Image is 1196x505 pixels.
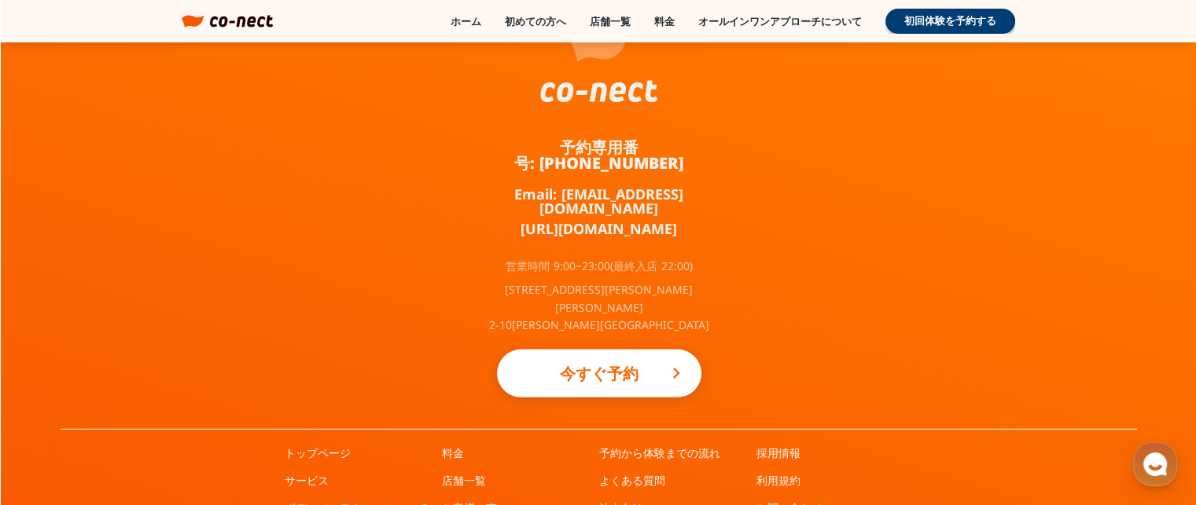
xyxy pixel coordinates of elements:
span: 設定 [243,398,262,411]
a: ホーム [451,14,481,28]
a: チャット [104,375,203,414]
p: 営業時間 9:00~23:00(最終入店 22:00) [506,261,693,272]
a: 初回体験を予約する [885,9,1015,34]
a: 料金 [654,14,675,28]
span: チャット [134,399,172,412]
a: ホーム [5,375,104,414]
a: 料金 [442,445,464,461]
a: 予約から体験までの流れ [599,445,720,461]
a: オールインワンアプローチについて [698,14,862,28]
a: 店舗一覧 [590,14,631,28]
a: よくある質問 [599,473,665,489]
a: Email: [EMAIL_ADDRESS][DOMAIN_NAME] [481,187,717,215]
a: 利用規約 [756,473,800,489]
a: [URL][DOMAIN_NAME] [521,221,677,236]
a: 今すぐ予約keyboard_arrow_right [497,349,701,397]
a: 初めての方へ [505,14,566,28]
a: 採用情報 [756,445,800,461]
i: keyboard_arrow_right [667,364,686,382]
span: ホーム [40,398,68,411]
p: 今すぐ予約 [528,357,670,391]
a: サービス [285,473,329,489]
p: [STREET_ADDRESS][PERSON_NAME][PERSON_NAME] 2-10[PERSON_NAME][GEOGRAPHIC_DATA] [481,281,717,334]
a: 店舗一覧 [442,473,486,489]
a: 設定 [203,375,302,414]
a: 予約専用番号: [PHONE_NUMBER] [481,140,717,171]
a: トップページ [285,445,351,461]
